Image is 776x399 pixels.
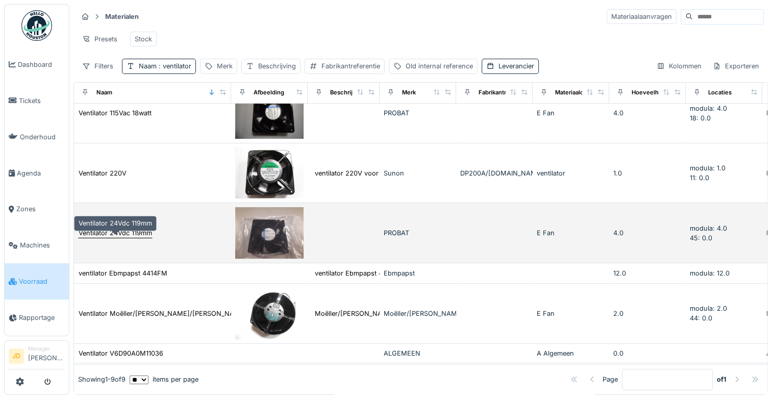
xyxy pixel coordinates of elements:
[5,83,69,119] a: Tickets
[315,268,468,278] div: ventilator Ebmpapst 4414FM 119x119 24vdc 3.2W
[555,88,607,97] div: Materiaalcategorie
[690,164,725,172] span: modula: 1.0
[101,12,143,21] strong: Materialen
[717,375,727,385] strong: of 1
[79,108,152,118] div: Ventilator 115Vac 18watt
[79,268,167,278] div: ventilator Ebmpapst 4414FM
[254,88,284,97] div: Afbeelding
[708,88,732,97] div: Locaties
[384,268,452,278] div: Ebmpapst
[690,174,709,182] span: 11: 0.0
[5,46,69,83] a: Dashboard
[9,348,24,364] li: JD
[78,59,118,73] div: Filters
[78,32,122,46] div: Presets
[258,61,296,71] div: Beschrijving
[603,375,618,385] div: Page
[235,87,304,139] img: Ventilator 115Vac 18watt
[384,309,452,318] div: Moëller/[PERSON_NAME]/Schneider/Telemecanique…
[19,313,65,322] span: Rapportage
[20,132,65,142] span: Onderhoud
[5,191,69,228] a: Zones
[5,300,69,336] a: Rapportage
[28,345,65,367] li: [PERSON_NAME]
[28,345,65,353] div: Manager
[613,268,682,278] div: 12.0
[537,309,605,318] div: E Fan
[690,305,727,312] span: modula: 2.0
[5,119,69,155] a: Onderhoud
[235,147,304,199] img: Ventilator 220V
[330,88,365,97] div: Beschrijving
[384,168,452,178] div: Sunon
[613,108,682,118] div: 4.0
[79,309,301,318] div: Ventilator Moëller/[PERSON_NAME]/[PERSON_NAME]/Telemecanique…
[79,168,127,178] div: Ventilator 220V
[96,88,112,97] div: Naam
[21,10,52,41] img: Badge_color-CXgf-gQk.svg
[537,108,605,118] div: E Fan
[16,204,65,214] span: Zones
[18,60,65,69] span: Dashboard
[460,168,529,178] div: DP200A/[DOMAIN_NAME]
[690,225,727,232] span: modula: 4.0
[5,263,69,300] a: Voorraad
[690,234,712,242] span: 45: 0.0
[139,61,191,71] div: Naam
[498,61,534,71] div: Leverancier
[20,240,65,250] span: Machines
[613,168,682,178] div: 1.0
[315,309,483,318] div: Moëller/[PERSON_NAME]/Schneider/Telemecanique…
[235,207,304,259] img: Ventilator 24Vdc 119mm
[402,88,416,97] div: Merk
[78,375,126,385] div: Showing 1 - 9 of 9
[235,288,304,339] img: Ventilator Moëller/Eaton/Schneider/Telemecanique…
[217,61,233,71] div: Merk
[537,168,605,178] div: ventilator
[19,96,65,106] span: Tickets
[79,228,152,238] div: Ventilator 24Vdc 119mm
[130,375,198,385] div: items per page
[406,61,473,71] div: Old internal reference
[632,88,667,97] div: Hoeveelheid
[79,348,163,358] div: Ventilator V6D90A0M11036
[537,228,605,238] div: E Fan
[9,345,65,369] a: JD Manager[PERSON_NAME]
[537,348,605,358] div: A Algemeen
[19,277,65,286] span: Voorraad
[479,88,532,97] div: Fabrikantreferentie
[384,108,452,118] div: PROBAT
[613,228,682,238] div: 4.0
[690,314,712,322] span: 44: 0.0
[690,114,711,122] span: 18: 0.0
[157,62,191,70] span: : ventilator
[690,269,730,277] span: modula: 12.0
[708,59,764,73] div: Exporteren
[5,228,69,264] a: Machines
[384,228,452,238] div: PROBAT
[135,34,152,44] div: Stock
[17,168,65,178] span: Agenda
[607,9,677,24] div: Materiaalaanvragen
[74,216,157,231] div: Ventilator 24Vdc 119mm
[613,309,682,318] div: 2.0
[315,168,436,178] div: ventilator 220V voor elektrische kasten
[384,348,452,358] div: ALGEMEEN
[690,105,727,112] span: modula: 4.0
[613,348,682,358] div: 0.0
[652,59,706,73] div: Kolommen
[5,155,69,191] a: Agenda
[321,61,380,71] div: Fabrikantreferentie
